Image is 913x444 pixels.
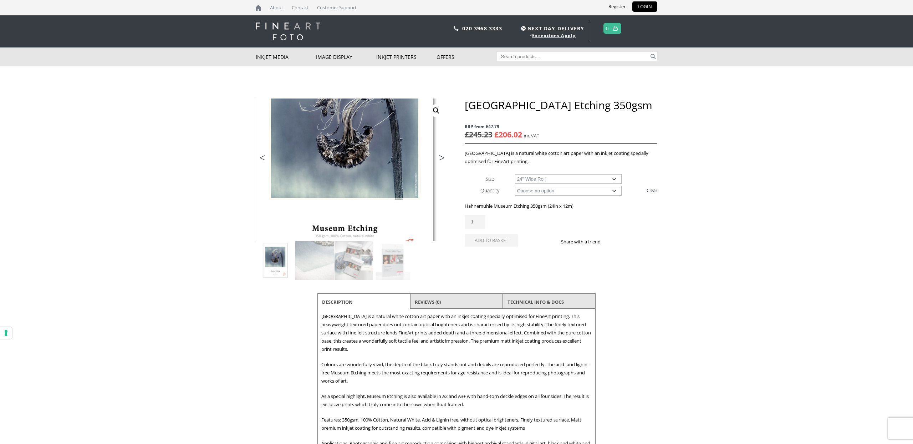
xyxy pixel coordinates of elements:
[376,47,437,66] a: Inkjet Printers
[321,312,592,353] p: [GEOGRAPHIC_DATA] is a natural white cotton art paper with an inkjet coating specially optimised ...
[256,241,295,280] img: Hahnemuhle Museum Etching 350gsm
[494,130,499,140] span: £
[521,26,526,31] img: time.svg
[465,149,657,166] p: [GEOGRAPHIC_DATA] is a natural white cotton art paper with an inkjet coating specially optimised ...
[465,130,493,140] bdi: 245.23
[430,104,443,117] a: View full-screen image gallery
[465,99,657,112] h1: [GEOGRAPHIC_DATA] Etching 350gsm
[465,234,518,247] button: Add to basket
[465,202,657,210] p: Hahnemuhle Museum Etching 350gsm (24in x 12m)
[465,122,657,131] span: RRP from £47.79
[561,238,609,246] p: Share with a friend
[374,241,412,280] img: Hahnemuhle Museum Etching 350gsm - Image 4
[321,416,592,432] p: Features: 350gsm, 100% Cotton, Natural White, Acid & Lignin free, without optical brighteners, Fi...
[618,239,623,244] img: twitter sharing button
[415,296,441,308] a: Reviews (0)
[321,392,592,409] p: As a special highlight, Museum Etching is also available in A2 and A3+ with hand-torn deckle edge...
[494,130,522,140] bdi: 206.02
[647,185,657,196] a: Clear options
[316,47,376,66] a: Image Display
[462,25,502,32] a: 020 3968 3333
[485,175,494,182] label: Size
[465,215,485,229] input: Product quantity
[519,24,584,32] span: NEXT DAY DELIVERY
[465,130,469,140] span: £
[649,52,657,61] button: Search
[256,47,316,66] a: Inkjet Media
[603,1,631,12] a: Register
[454,26,459,31] img: phone.svg
[437,47,497,66] a: Offers
[295,241,334,280] img: Hahnemuhle Museum Etching 350gsm - Image 2
[606,23,609,34] a: 0
[322,296,353,308] a: Description
[256,22,320,40] img: logo-white.svg
[480,187,499,194] label: Quantity
[632,1,657,12] a: LOGIN
[609,239,615,244] img: facebook sharing button
[507,296,564,308] a: TECHNICAL INFO & DOCS
[497,52,649,61] input: Search products…
[532,32,576,39] a: Exceptions Apply
[335,241,373,280] img: Hahnemuhle Museum Etching 350gsm - Image 3
[626,239,632,244] img: email sharing button
[321,360,592,385] p: Colours are wonderfully vivid, the depth of the black truly stands out and details are reproduced...
[613,26,618,31] img: basket.svg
